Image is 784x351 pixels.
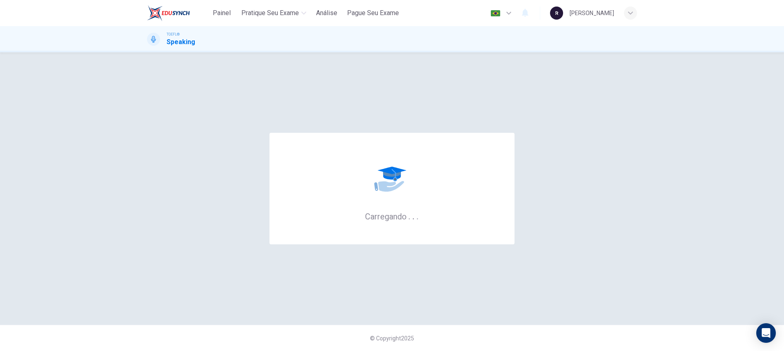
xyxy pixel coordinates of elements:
span: Análise [316,8,337,18]
span: Pratique seu exame [241,8,299,18]
span: © Copyright 2025 [370,335,414,342]
span: TOEFL® [167,31,180,37]
button: Análise [313,6,341,20]
div: [PERSON_NAME] [570,8,614,18]
h6: . [408,209,411,222]
img: Profile picture [550,7,563,20]
h6: . [412,209,415,222]
h1: Speaking [167,37,195,47]
span: Painel [213,8,231,18]
button: Painel [209,6,235,20]
h6: Carregando [365,211,419,221]
h6: . [416,209,419,222]
button: Pratique seu exame [238,6,310,20]
div: Open Intercom Messenger [756,323,776,343]
span: Pague Seu Exame [347,8,399,18]
img: pt [490,10,501,16]
a: EduSynch logo [147,5,209,21]
img: EduSynch logo [147,5,190,21]
button: Pague Seu Exame [344,6,402,20]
